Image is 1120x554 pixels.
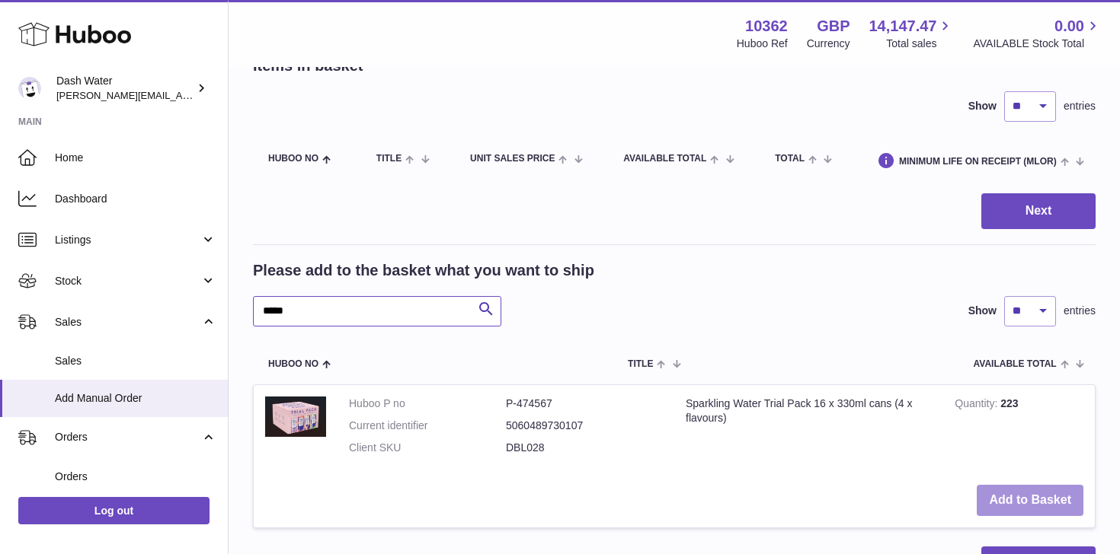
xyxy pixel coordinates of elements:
span: AVAILABLE Total [974,359,1057,369]
dt: Client SKU [349,441,506,455]
span: Unit Sales Price [470,154,555,164]
span: Title [376,154,402,164]
div: Dash Water [56,74,194,103]
strong: Quantity [955,397,1000,413]
span: Orders [55,430,200,444]
button: Next [981,193,1096,229]
dd: P-474567 [506,396,663,411]
span: Huboo no [268,154,318,164]
a: 14,147.47 Total sales [869,16,954,51]
dd: 5060489730107 [506,419,663,433]
span: Sales [55,315,200,330]
dt: Current identifier [349,419,506,433]
h2: Please add to the basket what you want to ship [253,260,594,281]
div: Currency [807,37,850,51]
span: Minimum Life On Receipt (MLOR) [899,157,1057,167]
td: Sparkling Water Trial Pack 16 x 330ml cans (4 x flavours) [674,385,943,474]
span: Total sales [886,37,954,51]
span: Total [775,154,805,164]
dt: Huboo P no [349,396,506,411]
span: 0.00 [1054,16,1084,37]
strong: GBP [817,16,850,37]
span: Huboo no [268,359,318,369]
span: Dashboard [55,192,216,206]
dd: DBL028 [506,441,663,455]
div: Huboo Ref [737,37,788,51]
label: Show [968,99,997,113]
button: Add to Basket [977,485,1083,516]
img: james@dash-water.com [18,77,41,100]
span: Listings [55,233,200,247]
span: Sales [55,354,216,368]
a: Log out [18,497,210,524]
span: [PERSON_NAME][EMAIL_ADDRESS][DOMAIN_NAME] [56,89,306,101]
span: 14,147.47 [869,16,936,37]
span: Title [628,359,653,369]
td: 223 [943,385,1095,474]
span: AVAILABLE Stock Total [973,37,1102,51]
label: Show [968,304,997,318]
a: 0.00 AVAILABLE Stock Total [973,16,1102,51]
span: Add Manual Order [55,391,216,406]
span: AVAILABLE Total [623,154,706,164]
span: Orders [55,470,216,484]
span: Stock [55,274,200,288]
strong: 10362 [745,16,788,37]
span: Home [55,151,216,165]
span: entries [1064,99,1096,113]
img: Sparkling Water Trial Pack 16 x 330ml cans (4 x flavours) [265,396,326,437]
span: entries [1064,304,1096,318]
